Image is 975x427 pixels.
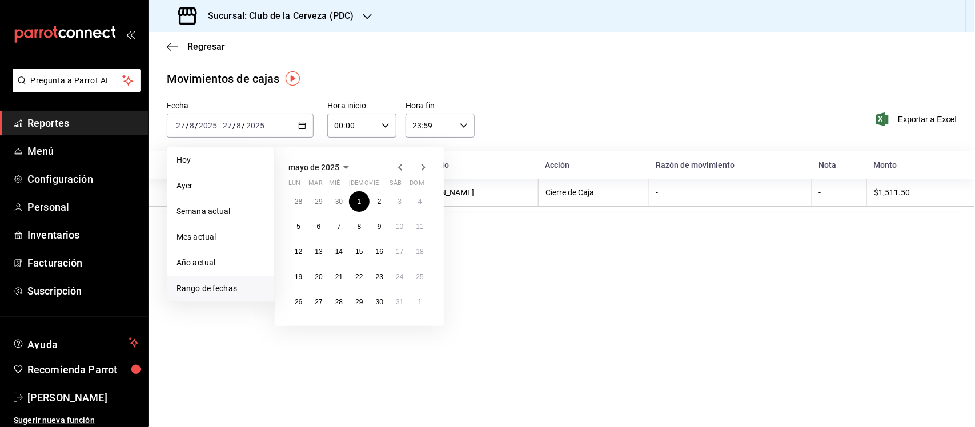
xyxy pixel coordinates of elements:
input: -- [175,121,186,130]
button: 29 de mayo de 2025 [349,292,369,312]
button: open_drawer_menu [126,30,135,39]
button: 15 de mayo de 2025 [349,241,369,262]
abbr: 29 de abril de 2025 [315,198,322,206]
span: Facturación [27,255,139,271]
button: 6 de mayo de 2025 [308,216,328,237]
span: Ayer [176,180,265,192]
span: / [232,121,236,130]
button: 28 de abril de 2025 [288,191,308,212]
abbr: 1 de junio de 2025 [418,298,422,306]
abbr: 24 de mayo de 2025 [396,273,403,281]
abbr: 23 de mayo de 2025 [376,273,383,281]
abbr: 26 de mayo de 2025 [295,298,302,306]
button: 1 de mayo de 2025 [349,191,369,212]
button: 4 de mayo de 2025 [410,191,430,212]
span: Año actual [176,257,265,269]
button: 18 de mayo de 2025 [410,241,430,262]
abbr: jueves [349,179,416,191]
div: Cierre de Caja [545,188,642,197]
abbr: 21 de mayo de 2025 [335,273,343,281]
th: Nota [812,151,867,179]
abbr: 2 de mayo de 2025 [378,198,382,206]
span: Suscripción [27,283,139,299]
button: Pregunta a Parrot AI [13,69,141,92]
div: - [819,188,860,197]
abbr: 14 de mayo de 2025 [335,248,343,256]
button: 28 de mayo de 2025 [329,292,349,312]
span: mayo de 2025 [288,163,339,172]
span: - [219,121,221,130]
th: Monto [867,151,975,179]
button: 2 de mayo de 2025 [370,191,390,212]
abbr: 10 de mayo de 2025 [396,223,403,231]
button: 24 de mayo de 2025 [390,267,410,287]
span: Ayuda [27,336,124,349]
button: 21 de mayo de 2025 [329,267,349,287]
abbr: 3 de mayo de 2025 [398,198,402,206]
button: 22 de mayo de 2025 [349,267,369,287]
button: 31 de mayo de 2025 [390,292,410,312]
button: 30 de mayo de 2025 [370,292,390,312]
span: / [242,121,246,130]
label: Fecha [167,102,314,110]
button: 5 de mayo de 2025 [288,216,308,237]
span: Mes actual [176,231,265,243]
abbr: 27 de mayo de 2025 [315,298,322,306]
span: / [186,121,189,130]
abbr: 20 de mayo de 2025 [315,273,322,281]
label: Hora inicio [327,102,396,110]
abbr: 1 de mayo de 2025 [358,198,362,206]
span: Hoy [176,154,265,166]
abbr: 16 de mayo de 2025 [376,248,383,256]
abbr: 7 de mayo de 2025 [337,223,341,231]
h3: Sucursal: Club de la Cerveza (PDC) [199,9,354,23]
span: Semana actual [176,206,265,217]
button: 29 de abril de 2025 [308,191,328,212]
input: -- [236,121,242,130]
button: 14 de mayo de 2025 [329,241,349,262]
abbr: 17 de mayo de 2025 [396,248,403,256]
abbr: 9 de mayo de 2025 [378,223,382,231]
abbr: 11 de mayo de 2025 [416,223,424,231]
button: 16 de mayo de 2025 [370,241,390,262]
button: 17 de mayo de 2025 [390,241,410,262]
th: Acción [539,151,649,179]
button: Regresar [167,41,225,52]
span: Regresar [187,41,225,52]
button: 20 de mayo de 2025 [308,267,328,287]
a: Pregunta a Parrot AI [8,83,141,95]
button: 19 de mayo de 2025 [288,267,308,287]
button: 25 de mayo de 2025 [410,267,430,287]
div: Movimientos de cajas [167,70,280,87]
button: 7 de mayo de 2025 [329,216,349,237]
abbr: 28 de mayo de 2025 [335,298,343,306]
abbr: 19 de mayo de 2025 [295,273,302,281]
abbr: viernes [370,179,379,191]
abbr: 4 de mayo de 2025 [418,198,422,206]
label: Hora fin [406,102,475,110]
span: Configuración [27,171,139,187]
button: 11 de mayo de 2025 [410,216,430,237]
abbr: 18 de mayo de 2025 [416,248,424,256]
button: 8 de mayo de 2025 [349,216,369,237]
button: 9 de mayo de 2025 [370,216,390,237]
abbr: 5 de mayo de 2025 [296,223,300,231]
abbr: martes [308,179,322,191]
input: -- [222,121,232,130]
div: - [656,188,805,197]
abbr: 8 de mayo de 2025 [358,223,362,231]
abbr: lunes [288,179,300,191]
abbr: 30 de abril de 2025 [335,198,343,206]
button: 30 de abril de 2025 [329,191,349,212]
button: Exportar a Excel [878,112,957,126]
th: Razón de movimiento [649,151,812,179]
span: Sugerir nueva función [14,414,139,426]
span: Personal [27,199,139,215]
span: Menú [27,143,139,159]
button: mayo de 2025 [288,160,353,174]
abbr: 22 de mayo de 2025 [355,273,363,281]
img: Tooltip marker [286,71,300,86]
button: 10 de mayo de 2025 [390,216,410,237]
abbr: domingo [410,179,424,191]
